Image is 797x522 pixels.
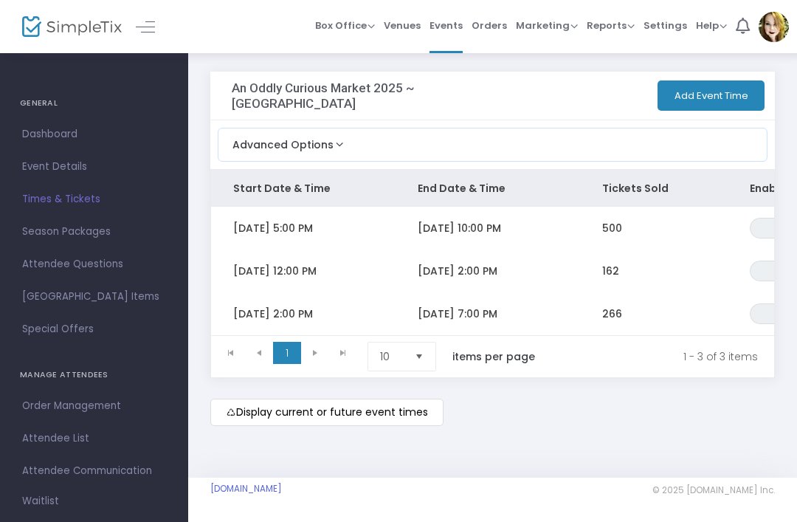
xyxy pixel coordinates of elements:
[658,80,765,111] button: Add Event Time
[580,170,728,207] th: Tickets Sold
[22,125,166,144] span: Dashboard
[587,18,635,32] span: Reports
[384,7,421,44] span: Venues
[233,221,313,236] span: [DATE] 5:00 PM
[20,89,168,118] h4: GENERAL
[418,264,497,278] span: [DATE] 2:00 PM
[429,7,463,44] span: Events
[602,221,622,236] span: 500
[232,80,503,111] h3: An Oddly Curious Market 2025 ~ [GEOGRAPHIC_DATA]
[602,306,622,321] span: 266
[696,18,727,32] span: Help
[22,255,166,274] span: Attendee Questions
[472,7,507,44] span: Orders
[22,494,59,509] span: Waitlist
[233,264,317,278] span: [DATE] 12:00 PM
[218,128,347,153] button: Advanced Options
[644,7,687,44] span: Settings
[22,287,166,306] span: [GEOGRAPHIC_DATA] Items
[22,461,166,481] span: Attendee Communication
[22,320,166,339] span: Special Offers
[566,342,758,371] kendo-pager-info: 1 - 3 of 3 items
[22,222,166,241] span: Season Packages
[22,190,166,209] span: Times & Tickets
[211,170,774,335] div: Data table
[409,343,429,371] button: Select
[315,18,375,32] span: Box Office
[22,429,166,448] span: Attendee List
[452,349,535,364] label: items per page
[273,342,301,364] span: Page 1
[210,483,282,495] a: [DOMAIN_NAME]
[22,157,166,176] span: Event Details
[210,399,444,426] m-button: Display current or future event times
[211,170,396,207] th: Start Date & Time
[396,170,580,207] th: End Date & Time
[652,484,775,496] span: © 2025 [DOMAIN_NAME] Inc.
[602,264,619,278] span: 162
[22,396,166,416] span: Order Management
[380,349,403,364] span: 10
[418,221,501,236] span: [DATE] 10:00 PM
[233,306,313,321] span: [DATE] 2:00 PM
[418,306,497,321] span: [DATE] 7:00 PM
[20,360,168,390] h4: MANAGE ATTENDEES
[516,18,578,32] span: Marketing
